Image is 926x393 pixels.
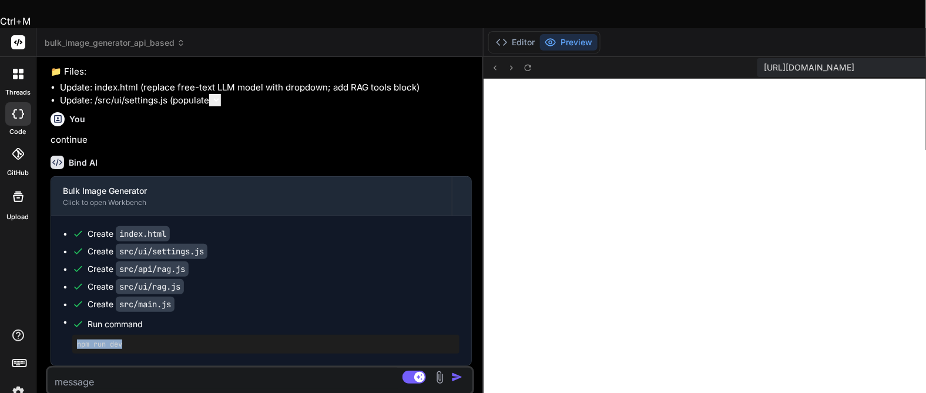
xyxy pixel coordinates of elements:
span: Run command [88,318,459,330]
div: Click to open Workbench [63,198,440,207]
label: Upload [7,212,29,222]
div: Create [88,298,175,310]
img: attachment [433,371,447,384]
li: Update: index.html (replace free-text LLM model with dropdown; add RAG tools block) [60,81,472,95]
div: Create [88,246,207,257]
div: Bulk Image Generator [63,185,440,197]
div: Create [88,228,170,240]
code: src/ui/settings.js [116,244,207,259]
button: Editor [491,34,540,51]
code: src/main.js [116,297,175,312]
div: Create [88,281,184,293]
h6: Bind AI [69,157,98,169]
h6: You [69,113,85,125]
code: index.html [116,226,170,241]
label: threads [5,88,31,98]
span: bulk_image_generator_api_based [45,37,185,49]
img: icon [451,371,463,383]
label: code [10,127,26,137]
code: src/api/rag.js [116,261,189,277]
div: Create [88,263,189,275]
label: GitHub [7,168,29,178]
span: [URL][DOMAIN_NAME] [764,62,855,73]
li: Update: /src/ui/settings.js (populate [60,94,472,108]
button: Preview [540,34,598,51]
p: continue [51,133,472,147]
button: Bulk Image GeneratorClick to open Workbench [51,177,452,216]
code: src/ui/rag.js [116,279,184,294]
pre: npm run dev [77,340,455,349]
select: lore Ipsumdo; sitamet consectet; adipis elit sedd; eius-temp in utla) Etdolo: /mag/ali/enimad.mi ... [209,94,221,106]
